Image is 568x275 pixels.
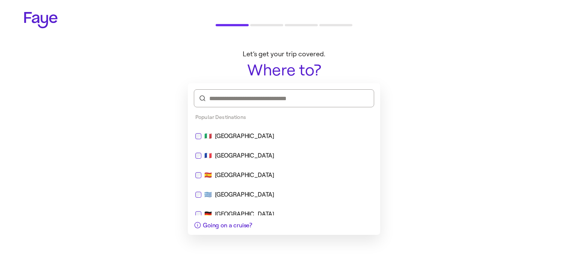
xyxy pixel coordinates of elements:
div: [GEOGRAPHIC_DATA] [215,132,274,141]
button: Going on a cruise? [188,215,258,235]
div: 🇫🇷 [195,151,373,160]
h1: Where to? [189,62,379,79]
div: 🇩🇪 [195,210,373,219]
div: 🇬🇷 [195,190,373,199]
div: [GEOGRAPHIC_DATA] [215,151,274,160]
div: 🇪🇸 [195,171,373,180]
div: [GEOGRAPHIC_DATA] [215,210,274,219]
div: [GEOGRAPHIC_DATA] [215,190,274,199]
div: Popular Destinations [188,110,380,124]
p: Let’s get your trip covered. [189,50,379,59]
div: 🇮🇹 [195,132,373,141]
span: Going on a cruise? [203,222,252,229]
div: [GEOGRAPHIC_DATA] [215,171,274,180]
